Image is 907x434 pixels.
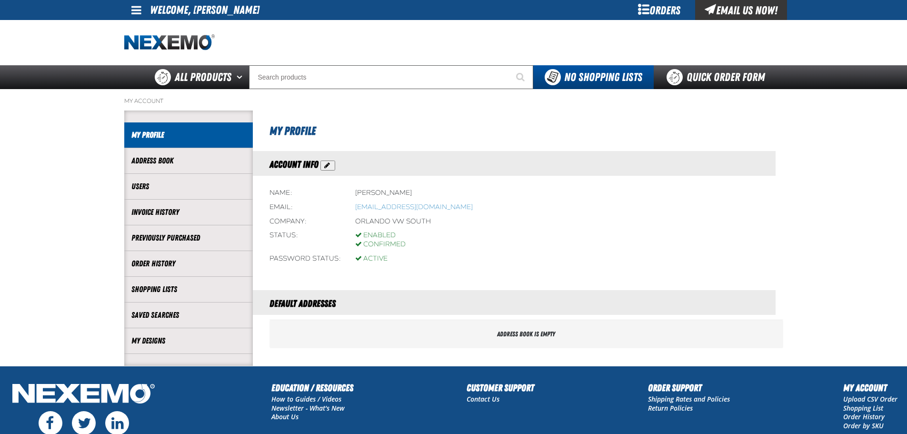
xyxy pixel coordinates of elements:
a: Order History [131,258,246,269]
a: Shopping Lists [131,284,246,295]
span: All Products [175,69,231,86]
a: Return Policies [648,404,693,413]
span: Default Addresses [269,298,336,309]
h2: Education / Resources [271,381,353,395]
bdo: [EMAIL_ADDRESS][DOMAIN_NAME] [355,203,473,211]
nav: Breadcrumbs [124,97,783,105]
button: Action Edit Account Information [320,161,335,171]
div: Active [355,254,388,263]
button: Start Searching [509,65,533,89]
a: Home [124,34,215,51]
a: My Account [124,97,163,105]
div: [PERSON_NAME] [355,189,412,198]
img: Nexemo logo [124,34,215,51]
div: Confirmed [355,240,406,249]
a: Previously Purchased [131,232,246,243]
h2: Order Support [648,381,730,395]
a: Address Book [131,155,246,166]
a: About Us [271,412,299,421]
div: Orlando VW South [355,217,431,226]
a: Quick Order Form [654,65,783,89]
div: Password status [269,254,341,263]
div: Address book is empty [269,320,783,348]
span: No Shopping Lists [564,71,642,84]
a: Order History [843,412,885,421]
div: Status [269,231,341,249]
a: My Designs [131,335,246,346]
h2: Customer Support [467,381,534,395]
button: You do not have available Shopping Lists. Open to Create a New List [533,65,654,89]
h2: My Account [843,381,897,395]
a: How to Guides / Videos [271,394,341,404]
a: Order by SKU [843,421,884,430]
a: Shipping Rates and Policies [648,394,730,404]
input: Search [249,65,533,89]
a: Users [131,181,246,192]
div: Company [269,217,341,226]
button: Open All Products pages [233,65,249,89]
a: Invoice History [131,207,246,218]
div: Email [269,203,341,212]
a: Saved Searches [131,310,246,321]
a: Contact Us [467,394,499,404]
a: Newsletter - What's New [271,404,345,413]
div: Name [269,189,341,198]
span: My Profile [269,124,316,138]
a: Shopping List [843,404,883,413]
span: Account Info [269,159,319,170]
a: Opens a default email client to write an email to rharris01@vtaig.com [355,203,473,211]
img: Nexemo Logo [10,381,158,409]
div: Enabled [355,231,406,240]
a: Upload CSV Order [843,394,897,404]
a: My Profile [131,130,246,141]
